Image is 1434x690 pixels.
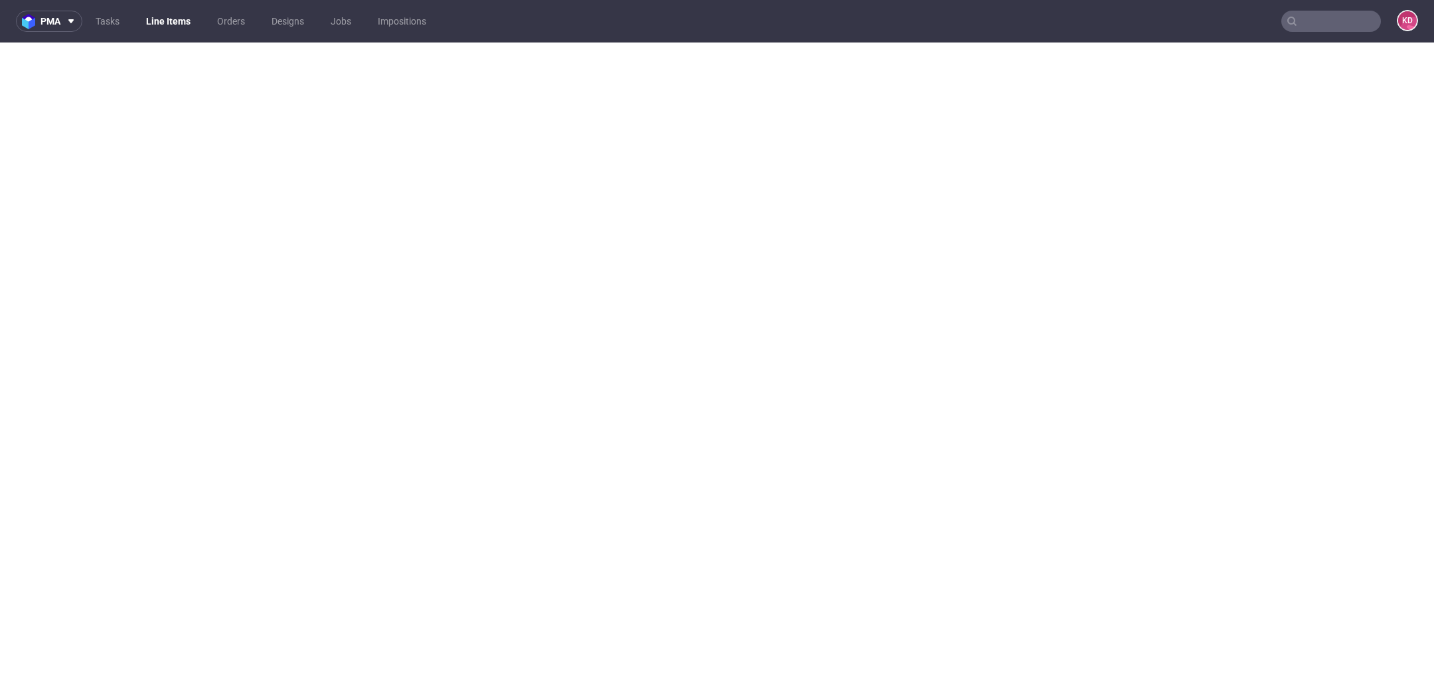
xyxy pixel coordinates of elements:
a: Orders [209,11,253,32]
span: pma [40,17,60,26]
a: Tasks [88,11,127,32]
img: logo [22,14,40,29]
a: Designs [264,11,312,32]
button: pma [16,11,82,32]
a: Impositions [370,11,434,32]
figcaption: KD [1398,11,1417,30]
a: Jobs [323,11,359,32]
a: Line Items [138,11,199,32]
